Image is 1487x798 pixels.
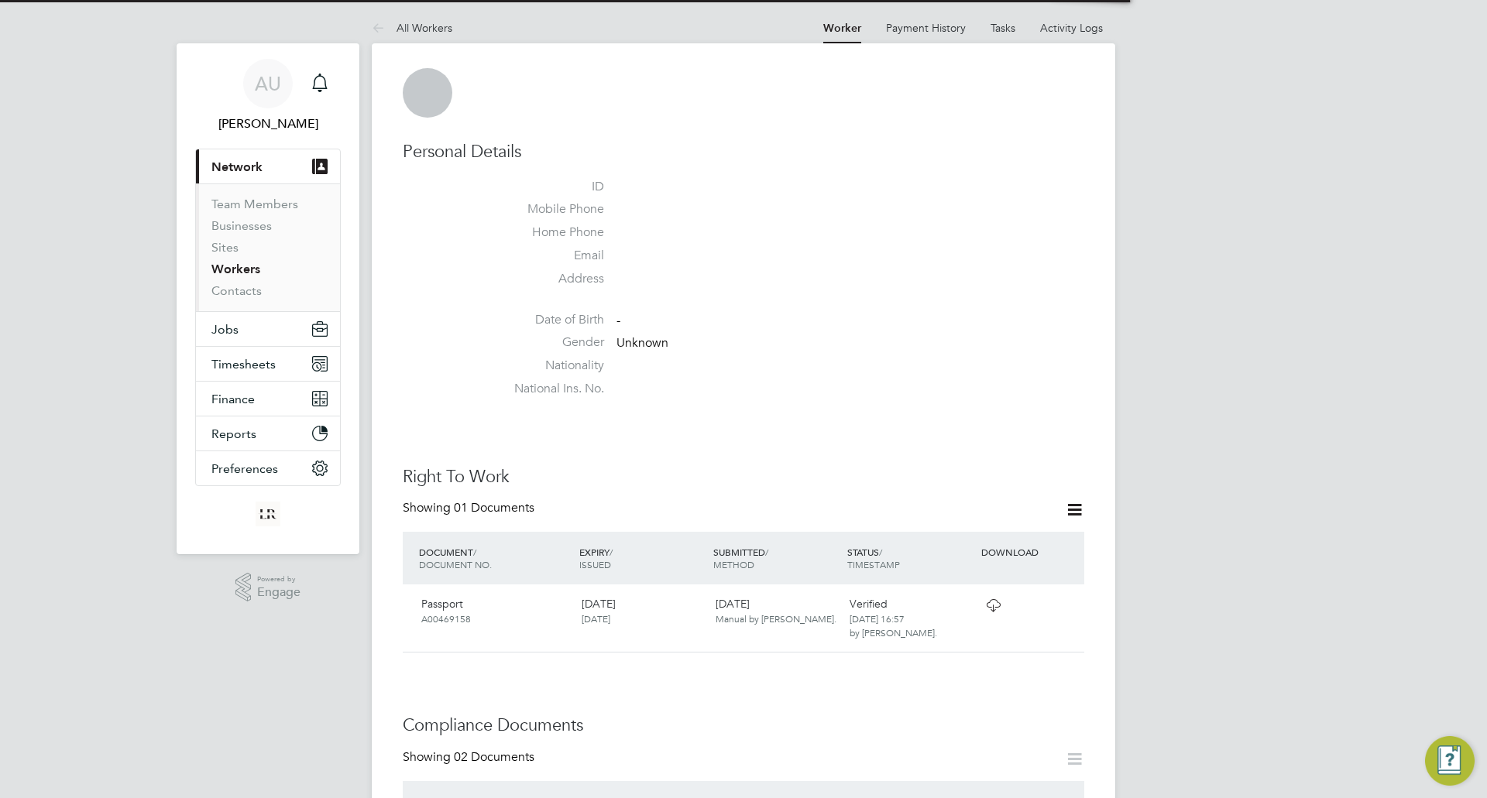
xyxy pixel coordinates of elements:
span: Powered by [257,573,300,586]
span: Manual by [PERSON_NAME]. [716,612,836,625]
div: DOCUMENT [415,538,575,578]
span: / [473,546,476,558]
span: TIMESTAMP [847,558,900,570]
span: [DATE] 16:57 [850,612,905,625]
span: / [765,546,768,558]
a: Sites [211,240,239,255]
div: [DATE] [709,591,843,631]
span: A00469158 [421,612,471,625]
label: Address [496,271,604,287]
span: ISSUED [579,558,611,570]
span: AU [255,74,281,94]
div: Showing [403,749,537,765]
a: Businesses [211,218,272,233]
a: All Workers [372,21,452,35]
span: Network [211,159,263,174]
h3: Right To Work [403,466,1084,488]
div: Network [196,183,340,311]
button: Network [196,149,340,183]
span: - [616,313,620,328]
a: Team Members [211,197,298,211]
span: / [610,546,613,558]
button: Engage Resource Center [1425,736,1475,786]
span: Verified [850,597,888,611]
span: Azmat Ullah [195,115,341,133]
span: 02 Documents [454,749,534,765]
a: Activity Logs [1040,21,1103,35]
h3: Compliance Documents [403,714,1084,737]
div: STATUS [843,538,977,578]
div: DOWNLOAD [977,538,1084,566]
label: Email [496,248,604,264]
label: Home Phone [496,224,604,241]
label: Mobile Phone [496,201,604,217]
a: AU[PERSON_NAME] [195,59,341,133]
button: Jobs [196,312,340,346]
span: METHOD [713,558,754,570]
label: ID [496,179,604,195]
a: Tasks [991,21,1015,35]
span: Reports [211,426,256,441]
span: [DATE] [582,612,610,625]
label: Nationality [496,358,604,374]
div: Passport [415,591,575,631]
label: Date of Birth [496,312,604,328]
div: [DATE] [575,591,709,631]
label: National Ins. No. [496,381,604,397]
nav: Main navigation [177,43,359,554]
div: Showing [403,500,537,516]
label: Gender [496,334,604,351]
span: 01 Documents [454,500,534,515]
a: Powered byEngage [235,573,301,602]
button: Preferences [196,451,340,485]
span: by [PERSON_NAME]. [850,626,937,639]
span: Jobs [211,322,239,337]
span: Engage [257,586,300,599]
div: SUBMITTED [709,538,843,578]
span: Preferences [211,461,278,476]
a: Worker [823,22,861,35]
div: EXPIRY [575,538,709,578]
button: Timesheets [196,347,340,381]
span: / [879,546,882,558]
button: Finance [196,382,340,416]
button: Reports [196,416,340,450]
span: Unknown [616,336,668,351]
a: Workers [211,262,260,276]
span: Finance [211,392,255,406]
a: Payment History [886,21,966,35]
span: DOCUMENT NO. [419,558,492,570]
a: Go to home page [195,502,341,526]
img: loyalreliance-logo-retina.png [256,502,280,526]
a: Contacts [211,283,262,298]
h3: Personal Details [403,141,1084,163]
span: Timesheets [211,357,276,372]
